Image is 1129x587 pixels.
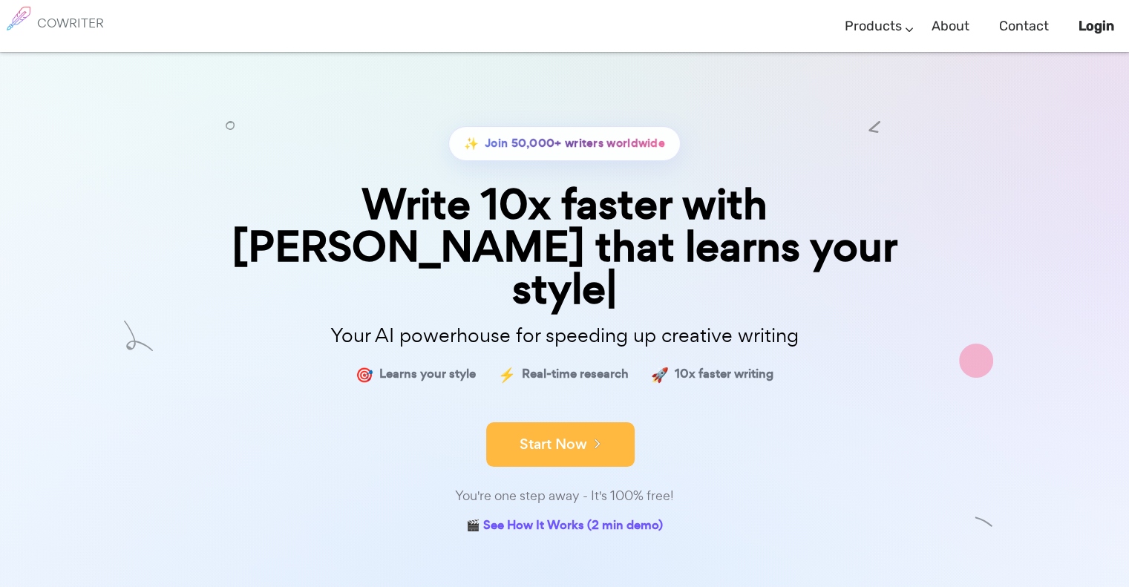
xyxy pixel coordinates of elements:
[124,321,153,352] img: shape
[194,320,936,352] p: Your AI powerhouse for speeding up creative writing
[932,4,969,48] a: About
[959,344,993,378] img: shape
[37,16,104,30] h6: COWRITER
[486,422,635,467] button: Start Now
[999,4,1049,48] a: Contact
[194,183,936,311] div: Write 10x faster with [PERSON_NAME] that learns your style
[651,364,669,385] span: 🚀
[675,364,773,385] span: 10x faster writing
[466,515,663,538] a: 🎬 See How It Works (2 min demo)
[1079,4,1114,48] a: Login
[379,364,476,385] span: Learns your style
[498,364,516,385] span: ⚡
[356,364,373,385] span: 🎯
[522,364,629,385] span: Real-time research
[1079,18,1114,34] b: Login
[194,485,936,507] div: You're one step away - It's 100% free!
[975,514,993,532] img: shape
[464,133,479,154] span: ✨
[845,4,902,48] a: Products
[485,133,665,154] span: Join 50,000+ writers worldwide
